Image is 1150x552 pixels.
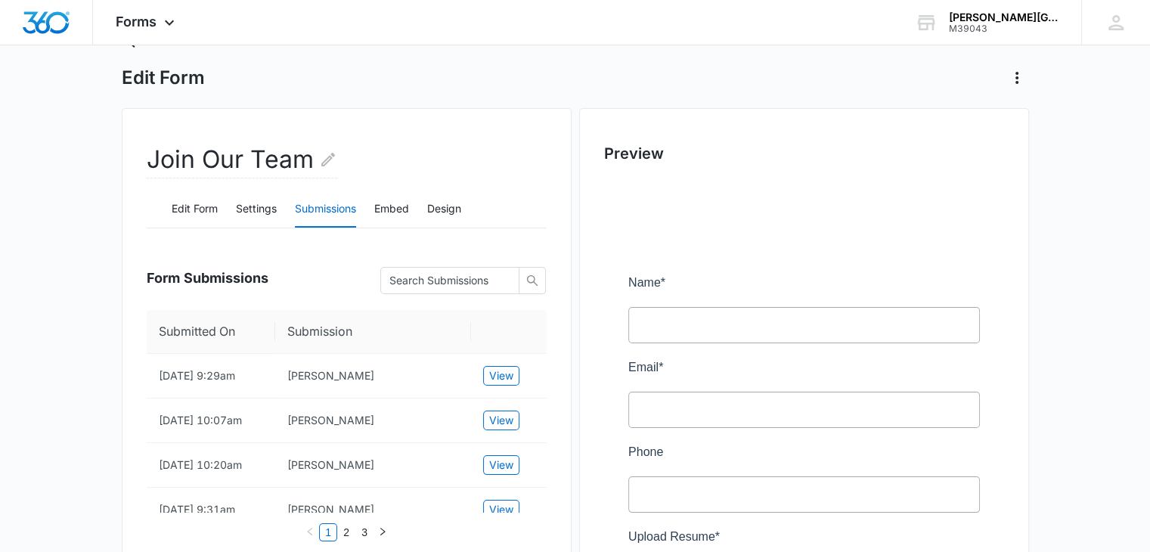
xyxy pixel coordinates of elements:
a: 1 [320,524,336,541]
span: View [489,501,513,518]
span: Forms [116,14,157,29]
th: Submitted On [147,310,275,354]
div: account name [949,11,1059,23]
td: Diana M Gomez [275,443,471,488]
button: Settings [236,191,277,228]
li: 2 [337,523,355,541]
li: Next Page [374,523,392,541]
td: [DATE] 10:20am [147,443,275,488]
li: 1 [319,523,337,541]
button: View [483,411,519,430]
span: Submitted On [159,322,252,341]
button: View [483,455,519,475]
td: Leo Solomon [275,488,471,532]
span: View [489,367,513,384]
button: Design [427,191,461,228]
span: search [519,274,545,287]
span: View [489,457,513,473]
td: Ashlee Bryant [275,398,471,443]
button: Actions [1005,66,1029,90]
td: [DATE] 9:29am [147,354,275,398]
h2: Join Our Team [147,141,337,178]
button: Embed [374,191,409,228]
button: right [374,523,392,541]
th: Submission [275,310,471,354]
button: Edit Form [172,191,218,228]
td: [DATE] 9:31am [147,488,275,532]
a: 2 [338,524,355,541]
span: View [489,412,513,429]
span: left [305,527,315,536]
li: Previous Page [301,523,319,541]
td: [DATE] 10:07am [147,398,275,443]
li: 3 [355,523,374,541]
button: Edit Form Name [319,141,337,178]
a: 3 [356,524,373,541]
button: left [301,523,319,541]
span: right [378,527,387,536]
h1: Edit Form [122,67,205,89]
input: Search Submissions [389,272,498,289]
span: Form Submissions [147,268,268,288]
h2: Preview [604,142,1004,165]
button: search [519,267,546,294]
button: Submissions [295,191,356,228]
button: View [483,500,519,519]
div: account id [949,23,1059,34]
td: DeMarcus Preyer [275,354,471,398]
button: View [483,366,519,386]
